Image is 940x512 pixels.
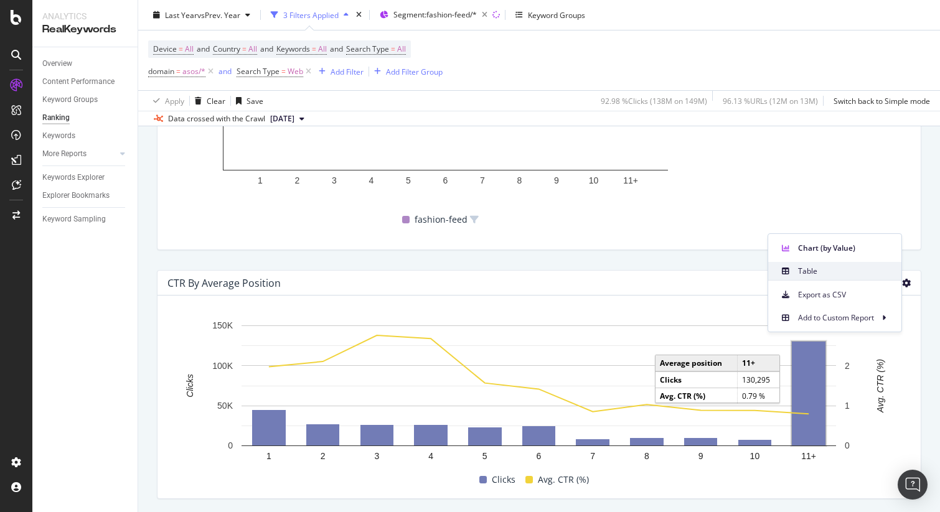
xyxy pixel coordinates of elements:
text: 3 [332,175,337,185]
text: 1 [266,451,271,461]
div: Add Filter Group [386,66,443,77]
div: Analytics [42,10,128,22]
span: Export as CSV [798,289,891,300]
span: Avg. CTR (%) [538,472,589,487]
span: Segment: fashion-feed/* [393,9,477,20]
text: 2 [321,451,326,461]
div: Add Filter [331,66,364,77]
span: asos/* [182,63,205,80]
div: Data crossed with the Crawl [168,113,265,124]
a: Content Performance [42,75,129,88]
div: Keywords [42,129,75,142]
a: Keyword Sampling [42,213,129,226]
text: 100K [212,361,233,371]
text: 5 [406,175,411,185]
a: Explorer Bookmarks [42,189,129,202]
div: More Reports [42,147,87,161]
div: Open Intercom Messenger [898,470,928,500]
span: Search Type [237,66,280,77]
div: Overview [42,57,72,70]
text: 11+ [801,451,816,461]
span: 2025 Aug. 19th [270,113,294,124]
text: Avg. CTR (%) [875,359,885,413]
button: Apply [148,91,184,111]
div: Apply [165,95,184,106]
span: All [397,40,406,58]
span: All [248,40,257,58]
span: = [312,44,316,54]
a: Overview [42,57,129,70]
text: 9 [698,451,703,461]
span: All [318,40,327,58]
span: domain [148,66,174,77]
text: 9 [554,175,559,185]
div: Keyword Groups [42,93,98,106]
text: 0 [228,441,233,451]
button: Keyword Groups [510,5,590,25]
span: Table [798,266,891,277]
span: = [242,44,247,54]
a: Ranking [42,111,129,124]
div: 92.98 % Clicks ( 138M on 149M ) [601,95,707,106]
span: Clicks [492,472,515,487]
span: Chart (by Value) [798,243,891,254]
button: Switch back to Simple mode [829,91,930,111]
div: Explorer Bookmarks [42,189,110,202]
button: Save [231,91,263,111]
span: Search Type [346,44,389,54]
text: 6 [537,451,542,461]
text: 7 [590,451,595,461]
span: Keywords [276,44,310,54]
div: Keyword Groups [528,9,585,20]
span: Country [213,44,240,54]
span: and [197,44,210,54]
text: 11+ [623,175,638,185]
span: = [179,44,183,54]
span: Web [288,63,303,80]
text: 2 [295,175,300,185]
text: 2 [845,361,850,371]
span: and [330,44,343,54]
text: 6 [443,175,448,185]
a: Keywords [42,129,129,142]
div: Clear [207,95,225,106]
div: 96.13 % URLs ( 12M on 13M ) [723,95,818,106]
button: Segment:fashion-feed/* [375,5,492,25]
a: Keyword Groups [42,93,129,106]
span: = [176,66,181,77]
text: 0 [845,441,850,451]
button: and [219,65,232,77]
text: 1 [258,175,263,185]
span: fashion-feed [415,212,468,227]
span: Device [153,44,177,54]
text: 5 [482,451,487,461]
button: [DATE] [265,111,309,126]
span: and [260,44,273,54]
div: CTR By Average Position [167,277,281,289]
span: All [185,40,194,58]
div: and [219,66,232,77]
svg: A chart. [167,319,911,470]
a: More Reports [42,147,116,161]
text: 8 [517,175,522,185]
div: times [354,9,364,21]
text: 8 [644,451,649,461]
div: Ranking [42,111,70,124]
span: = [281,66,286,77]
button: 3 Filters Applied [266,5,354,25]
text: 3 [374,451,379,461]
text: 50K [217,401,233,411]
div: Keywords Explorer [42,171,105,184]
div: Switch back to Simple mode [834,95,930,106]
div: RealKeywords [42,22,128,37]
text: 10 [589,175,599,185]
text: 10 [750,451,760,461]
button: Clear [190,91,225,111]
div: Keyword Sampling [42,213,106,226]
button: Add Filter [314,64,364,79]
div: Content Performance [42,75,115,88]
span: vs Prev. Year [197,9,240,20]
div: 3 Filters Applied [283,9,339,20]
text: 1 [845,401,850,411]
